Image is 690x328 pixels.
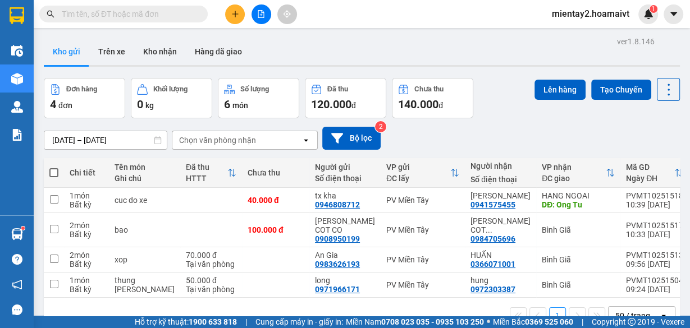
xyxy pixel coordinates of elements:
[536,158,620,188] th: Toggle SortBy
[381,158,465,188] th: Toggle SortBy
[315,260,360,269] div: 0983626193
[375,121,386,132] sup: 2
[486,225,492,234] span: ...
[44,131,167,149] input: Select a date range.
[650,5,657,13] sup: 1
[115,276,175,294] div: thung thuoc tay
[392,78,473,118] button: Chưa thu140.000đ
[311,98,351,111] span: 120.000
[115,163,175,172] div: Tên món
[651,5,655,13] span: 1
[346,316,484,328] span: Miền Nam
[542,163,606,172] div: VP nhận
[58,101,72,110] span: đơn
[315,200,360,209] div: 0946808712
[315,191,375,200] div: tx kha
[186,38,251,65] button: Hàng đã giao
[10,52,99,79] div: 0932618326 [PERSON_NAME]
[248,225,304,234] div: 100.000 đ
[186,251,236,260] div: 70.000 đ
[180,158,242,188] th: Toggle SortBy
[315,216,375,234] div: thuan COT CO
[179,135,256,146] div: Chọn văn phòng nhận
[301,136,310,145] svg: open
[115,255,175,264] div: xop
[628,318,636,326] span: copyright
[10,11,27,22] span: Gửi:
[137,98,143,111] span: 0
[386,163,450,172] div: VP gửi
[487,320,490,324] span: ⚪️
[277,4,297,24] button: aim
[10,7,24,24] img: logo-vxr
[70,260,103,269] div: Bất kỳ
[11,73,23,85] img: warehouse-icon
[10,36,99,52] div: 0946808712
[123,66,177,85] span: Ong Tu
[542,280,615,289] div: Bình Giã
[252,4,271,24] button: file-add
[70,285,103,294] div: Bất kỳ
[542,255,615,264] div: Bình Giã
[315,174,375,183] div: Số điện thoại
[11,129,23,141] img: solution-icon
[70,200,103,209] div: Bất kỳ
[534,80,586,100] button: Lên hàng
[398,98,438,111] span: 140.000
[386,196,459,205] div: PV Miền Tây
[189,317,237,326] strong: 1900 633 818
[582,316,583,328] span: |
[248,168,304,177] div: Chưa thu
[386,280,459,289] div: PV Miền Tây
[470,161,531,170] div: Người nhận
[351,101,356,110] span: đ
[44,38,89,65] button: Kho gửi
[240,85,269,93] div: Số lượng
[414,85,444,93] div: Chưa thu
[626,276,683,285] div: PVMT10251504
[617,35,655,48] div: ver 1.8.146
[186,260,236,269] div: Tại văn phòng
[626,191,683,200] div: PVMT10251518
[248,196,304,205] div: 40.000 đ
[10,10,99,23] div: PV Miền Tây
[70,191,103,200] div: 1 món
[659,311,668,320] svg: open
[232,101,248,110] span: món
[134,38,186,65] button: Kho nhận
[626,260,683,269] div: 09:56 [DATE]
[315,276,375,285] div: long
[70,230,103,239] div: Bất kỳ
[107,50,203,66] div: 0941575455
[470,234,515,243] div: 0984705696
[315,251,375,260] div: An Gia
[470,191,531,200] div: Hoang Hieu
[620,158,689,188] th: Toggle SortBy
[525,317,573,326] strong: 0369 525 060
[669,9,679,19] span: caret-down
[107,11,133,22] span: Nhận:
[283,10,291,18] span: aim
[135,316,237,328] span: Hỗ trợ kỹ thuật:
[186,163,227,172] div: Đã thu
[145,101,154,110] span: kg
[626,285,683,294] div: 09:24 [DATE]
[493,316,573,328] span: Miền Bắc
[315,234,360,243] div: 0908950199
[470,276,531,285] div: hung
[322,127,381,150] button: Bộ lọc
[643,9,654,19] img: icon-new-feature
[245,316,247,328] span: |
[542,200,615,209] div: DĐ: Ong Tu
[386,174,450,183] div: ĐC lấy
[626,200,683,209] div: 10:39 [DATE]
[470,260,515,269] div: 0366071001
[89,38,134,65] button: Trên xe
[626,174,674,183] div: Ngày ĐH
[70,168,103,177] div: Chi tiết
[315,163,375,172] div: Người gửi
[626,221,683,230] div: PVMT10251517
[186,174,227,183] div: HTTT
[11,228,23,240] img: warehouse-icon
[386,225,459,234] div: PV Miền Tây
